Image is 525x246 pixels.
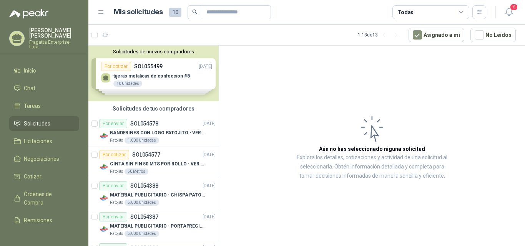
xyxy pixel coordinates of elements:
[24,66,36,75] span: Inicio
[203,182,216,190] p: [DATE]
[24,119,50,128] span: Solicitudes
[88,101,219,116] div: Solicitudes de tus compradores
[99,150,129,159] div: Por cotizar
[29,28,79,38] p: [PERSON_NAME] [PERSON_NAME]
[99,119,127,128] div: Por enviar
[9,169,79,184] a: Cotizar
[88,147,219,178] a: Por cotizarSOL054577[DATE] Company LogoCINTA SIN FIN 50 MTS POR ROLLO - VER DOC ADJUNTOPatojito50...
[510,3,518,11] span: 6
[91,49,216,54] button: Solicitudes de nuevos compradores
[99,131,108,140] img: Company Logo
[130,121,158,126] p: SOL054578
[9,152,79,166] a: Negociaciones
[24,190,72,207] span: Órdenes de Compra
[409,28,464,42] button: Asignado a mi
[9,116,79,131] a: Solicitudes
[110,168,123,175] p: Patojito
[29,40,79,49] p: Fragatta Enterprise Ltda
[110,129,206,137] p: BANDERINES CON LOGO PATOJITO - VER DOC ADJUNTO
[9,187,79,210] a: Órdenes de Compra
[9,63,79,78] a: Inicio
[24,216,52,225] span: Remisiones
[130,214,158,220] p: SOL054387
[203,151,216,158] p: [DATE]
[110,231,123,237] p: Patojito
[125,137,159,144] div: 1.000 Unidades
[502,5,516,19] button: 6
[24,155,59,163] span: Negociaciones
[192,9,198,15] span: search
[397,8,414,17] div: Todas
[88,209,219,240] a: Por enviarSOL054387[DATE] Company LogoMATERIAL PUBLICITARIO - PORTAPRECIOS VER ADJUNTOPatojito5.0...
[9,134,79,149] a: Licitaciones
[9,213,79,228] a: Remisiones
[110,137,123,144] p: Patojito
[125,200,159,206] div: 5.000 Unidades
[88,46,219,101] div: Solicitudes de nuevos compradoresPor cotizarSOL055499[DATE] tijeras metalicas de confeccion #810 ...
[114,7,163,18] h1: Mis solicitudes
[88,178,219,209] a: Por enviarSOL054388[DATE] Company LogoMATERIAL PUBLICITARIO - CHISPA PATOJITO VER ADJUNTOPatojito...
[132,152,160,157] p: SOL054577
[110,223,206,230] p: MATERIAL PUBLICITARIO - PORTAPRECIOS VER ADJUNTO
[24,172,42,181] span: Cotizar
[24,84,35,92] span: Chat
[169,8,181,17] span: 10
[99,193,108,203] img: Company Logo
[319,145,425,153] h3: Aún no has seleccionado niguna solicitud
[125,168,148,175] div: 50 Metros
[130,183,158,188] p: SOL054388
[88,116,219,147] a: Por enviarSOL054578[DATE] Company LogoBANDERINES CON LOGO PATOJITO - VER DOC ADJUNTOPatojito1.000...
[9,81,79,96] a: Chat
[99,212,127,221] div: Por enviar
[125,231,159,237] div: 5.000 Unidades
[110,200,123,206] p: Patojito
[203,120,216,127] p: [DATE]
[203,213,216,221] p: [DATE]
[99,181,127,190] div: Por enviar
[24,137,52,145] span: Licitaciones
[110,192,206,199] p: MATERIAL PUBLICITARIO - CHISPA PATOJITO VER ADJUNTO
[99,225,108,234] img: Company Logo
[110,160,206,168] p: CINTA SIN FIN 50 MTS POR ROLLO - VER DOC ADJUNTO
[9,9,48,18] img: Logo peakr
[24,102,41,110] span: Tareas
[9,99,79,113] a: Tareas
[296,153,448,181] p: Explora los detalles, cotizaciones y actividad de una solicitud al seleccionarla. Obtén informaci...
[99,162,108,172] img: Company Logo
[470,28,516,42] button: No Leídos
[358,29,402,41] div: 1 - 13 de 13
